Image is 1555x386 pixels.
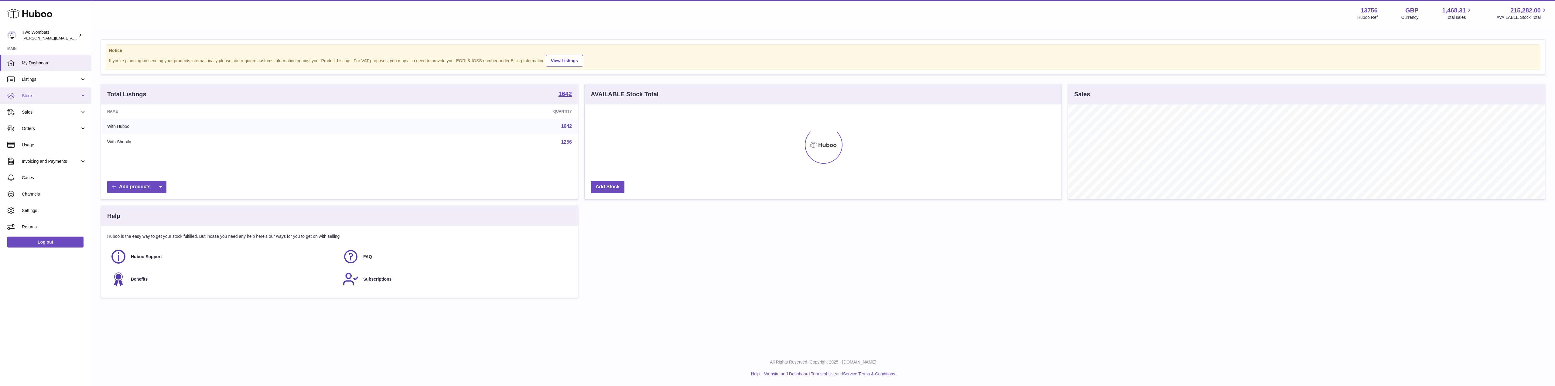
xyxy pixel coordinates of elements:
[22,224,86,230] span: Returns
[101,134,358,150] td: With Shopify
[1442,6,1466,15] span: 1,468.31
[110,248,337,265] a: Huboo Support
[101,104,358,118] th: Name
[22,93,80,99] span: Stock
[561,124,572,129] a: 1642
[109,48,1537,53] strong: Notice
[22,175,86,181] span: Cases
[363,276,391,282] span: Subscriptions
[22,126,80,132] span: Orders
[1361,6,1378,15] strong: 13756
[107,234,572,239] p: Huboo is the easy way to get your stock fulfilled. But incase you need any help here's our ways f...
[107,90,146,98] h3: Total Listings
[762,371,895,377] li: and
[1496,15,1548,20] span: AVAILABLE Stock Total
[546,55,583,67] a: View Listings
[7,237,84,248] a: Log out
[7,31,16,40] img: philip.carroll@twowombats.com
[1405,6,1418,15] strong: GBP
[1442,6,1473,20] a: 1,468.31 Total sales
[591,181,624,193] a: Add Stock
[96,359,1550,365] p: All Rights Reserved. Copyright 2025 - [DOMAIN_NAME]
[107,181,166,193] a: Add products
[1357,15,1378,20] div: Huboo Ref
[1510,6,1541,15] span: 215,282.00
[1446,15,1473,20] span: Total sales
[1496,6,1548,20] a: 215,282.00 AVAILABLE Stock Total
[22,191,86,197] span: Channels
[131,276,148,282] span: Benefits
[22,109,80,115] span: Sales
[22,142,86,148] span: Usage
[363,254,372,260] span: FAQ
[1074,90,1090,98] h3: Sales
[358,104,578,118] th: Quantity
[101,118,358,134] td: With Huboo
[131,254,162,260] span: Huboo Support
[559,91,572,98] a: 1642
[22,159,80,164] span: Invoicing and Payments
[343,248,569,265] a: FAQ
[343,271,569,287] a: Subscriptions
[22,208,86,213] span: Settings
[22,36,154,40] span: [PERSON_NAME][EMAIL_ADDRESS][PERSON_NAME][DOMAIN_NAME]
[22,29,77,41] div: Two Wombats
[843,371,895,376] a: Service Terms & Conditions
[22,60,86,66] span: My Dashboard
[1401,15,1419,20] div: Currency
[109,54,1537,67] div: If you're planning on sending your products internationally please add required customs informati...
[561,139,572,145] a: 1256
[110,271,337,287] a: Benefits
[107,212,120,220] h3: Help
[22,77,80,82] span: Listings
[591,90,658,98] h3: AVAILABLE Stock Total
[559,91,572,97] strong: 1642
[764,371,836,376] a: Website and Dashboard Terms of Use
[751,371,760,376] a: Help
